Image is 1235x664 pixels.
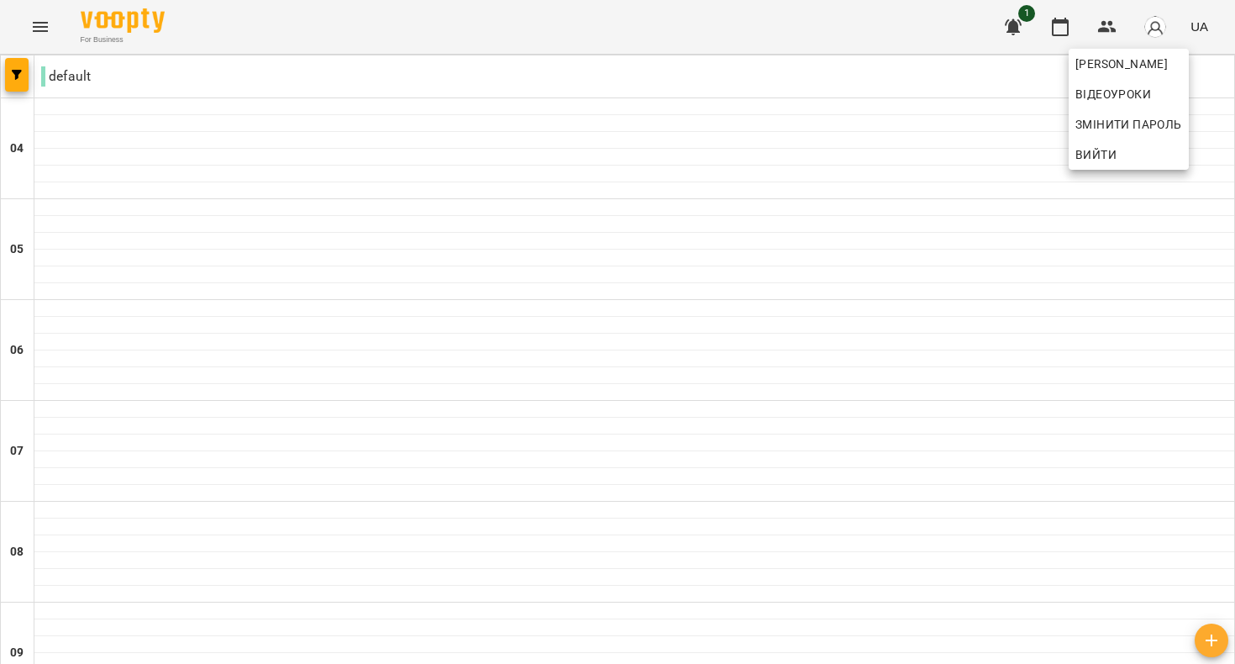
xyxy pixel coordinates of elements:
[1069,79,1158,109] a: Відеоуроки
[1069,49,1189,79] a: [PERSON_NAME]
[1075,114,1182,134] span: Змінити пароль
[1075,84,1151,104] span: Відеоуроки
[1069,140,1189,170] button: Вийти
[1075,54,1182,74] span: [PERSON_NAME]
[1075,145,1117,165] span: Вийти
[1069,109,1189,140] a: Змінити пароль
